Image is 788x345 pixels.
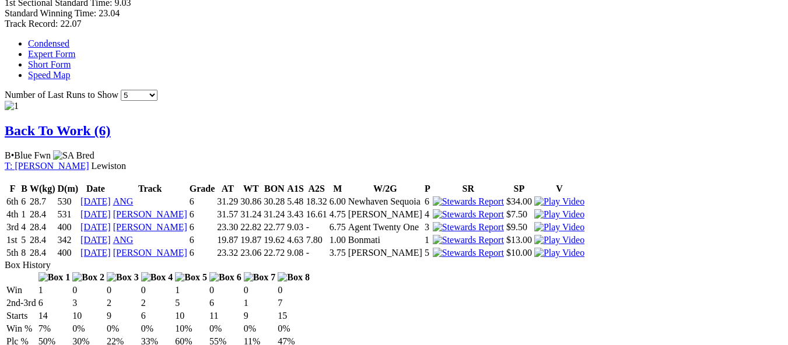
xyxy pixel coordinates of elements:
[20,183,28,195] th: B
[216,183,239,195] th: AT
[141,284,174,296] td: 0
[306,247,328,259] td: -
[506,221,533,233] td: $9.50
[141,310,174,322] td: 6
[106,284,139,296] td: 0
[57,247,79,259] td: 400
[113,222,187,232] a: [PERSON_NAME]
[107,272,139,283] img: Box 3
[5,8,96,18] span: Standard Winning Time:
[348,234,423,246] td: Bonmati
[432,183,505,195] th: SR
[534,196,584,206] a: View replay
[424,221,431,233] td: 3
[424,234,431,246] td: 1
[20,209,28,220] td: 1
[240,209,262,220] td: 31.24
[263,234,285,246] td: 19.62
[534,248,584,258] a: View replay
[189,247,216,259] td: 6
[6,221,19,233] td: 3rd
[5,150,51,160] span: B Blue Fwn
[306,209,328,220] td: 16.61
[329,221,346,233] td: 6.75
[534,248,584,258] img: Play Video
[80,209,111,219] a: [DATE]
[72,272,104,283] img: Box 2
[5,123,111,138] a: Back To Work (6)
[72,284,105,296] td: 0
[99,8,120,18] span: 23.04
[329,183,346,195] th: M
[80,183,111,195] th: Date
[216,221,239,233] td: 23.30
[29,221,56,233] td: 28.4
[20,234,28,246] td: 5
[20,221,28,233] td: 4
[534,222,584,233] img: Play Video
[29,247,56,259] td: 28.4
[534,235,584,245] img: Play Video
[80,196,111,206] a: [DATE]
[277,323,310,335] td: 0%
[329,247,346,259] td: 3.75
[506,183,533,195] th: SP
[329,209,346,220] td: 4.75
[29,209,56,220] td: 28.4
[534,209,584,219] a: View replay
[306,234,328,246] td: 7.80
[174,284,208,296] td: 1
[5,260,783,270] div: Box History
[534,183,585,195] th: V
[5,161,89,171] a: T: [PERSON_NAME]
[286,234,304,246] td: 4.63
[433,196,504,207] img: Stewards Report
[57,196,79,207] td: 530
[72,297,105,309] td: 3
[6,183,19,195] th: F
[240,247,262,259] td: 23.06
[141,323,174,335] td: 0%
[57,234,79,246] td: 342
[534,235,584,245] a: View replay
[57,183,79,195] th: D(m)
[348,247,423,259] td: [PERSON_NAME]
[216,234,239,246] td: 19.87
[80,235,111,245] a: [DATE]
[189,196,216,207] td: 6
[72,310,105,322] td: 10
[5,90,118,100] span: Number of Last Runs to Show
[38,323,71,335] td: 7%
[506,234,533,246] td: $13.00
[286,183,304,195] th: A1S
[20,196,28,207] td: 6
[263,183,285,195] th: BON
[506,209,533,220] td: $7.50
[209,297,242,309] td: 6
[189,209,216,220] td: 6
[506,196,533,207] td: $34.00
[534,209,584,220] img: Play Video
[113,235,134,245] a: ANG
[189,221,216,233] td: 6
[106,323,139,335] td: 0%
[38,297,71,309] td: 6
[506,247,533,259] td: $10.00
[28,70,70,80] a: Speed Map
[28,38,69,48] a: Condensed
[306,221,328,233] td: -
[20,247,28,259] td: 8
[277,310,310,322] td: 15
[263,209,285,220] td: 31.24
[348,183,423,195] th: W/2G
[348,221,423,233] td: Agent Twenty One
[263,196,285,207] td: 30.28
[28,49,75,59] a: Expert Form
[29,234,56,246] td: 28.4
[106,310,139,322] td: 9
[216,209,239,220] td: 31.57
[424,196,431,207] td: 6
[209,284,242,296] td: 0
[306,196,328,207] td: 18.32
[216,196,239,207] td: 31.29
